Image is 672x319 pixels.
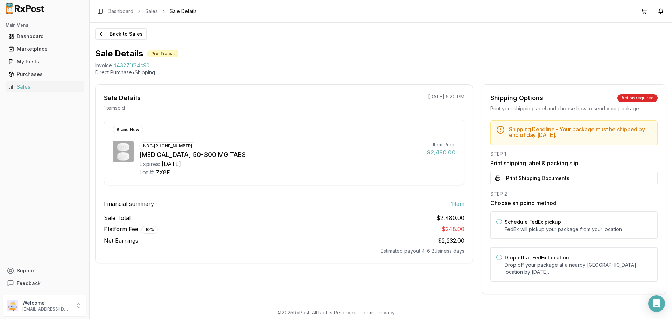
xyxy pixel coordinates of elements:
[95,28,147,40] button: Back to Sales
[427,148,456,157] div: $2,480.00
[490,159,658,167] h3: Print shipping label & packing slip.
[505,255,569,261] label: Drop off at FedEx Location
[156,168,170,176] div: 7X8F
[22,299,71,306] p: Welcome
[509,126,652,138] h5: Shipping Deadline - Your package must be shipped by end of day [DATE] .
[113,62,149,69] span: d43271f34c90
[3,277,86,290] button: Feedback
[6,68,84,81] a: Purchases
[139,168,154,176] div: Lot #:
[17,280,41,287] span: Feedback
[427,141,456,148] div: Item Price
[104,236,138,245] span: Net Earnings
[22,306,71,312] p: [EMAIL_ADDRESS][DOMAIN_NAME]
[378,310,395,315] a: Privacy
[104,225,158,234] span: Platform Fee
[8,71,81,78] div: Purchases
[104,93,141,103] div: Sale Details
[104,248,464,255] div: Estimated payout 4-6 Business days
[108,8,133,15] a: Dashboard
[113,126,143,133] div: Brand New
[113,141,134,162] img: Dovato 50-300 MG TABS
[6,43,84,55] a: Marketplace
[104,214,131,222] span: Sale Total
[145,8,158,15] a: Sales
[104,104,125,111] p: 1 item sold
[6,55,84,68] a: My Posts
[490,172,658,185] button: Print Shipping Documents
[6,81,84,93] a: Sales
[3,69,86,80] button: Purchases
[108,8,197,15] nav: breadcrumb
[490,199,658,207] h3: Choose shipping method
[170,8,197,15] span: Sale Details
[436,214,464,222] span: $2,480.00
[490,105,658,112] div: Print your shipping label and choose how to send your package
[3,31,86,42] button: Dashboard
[7,300,18,311] img: User avatar
[3,264,86,277] button: Support
[438,237,464,244] span: $2,232.00
[8,33,81,40] div: Dashboard
[490,93,543,103] div: Shipping Options
[139,150,421,160] div: [MEDICAL_DATA] 50-300 MG TABS
[3,56,86,67] button: My Posts
[439,226,464,233] span: - $248.00
[3,81,86,92] button: Sales
[95,48,143,59] h1: Sale Details
[505,262,652,276] p: Drop off your package at a nearby [GEOGRAPHIC_DATA] location by [DATE] .
[3,43,86,55] button: Marketplace
[451,200,464,208] span: 1 item
[490,190,658,197] div: STEP 2
[162,160,181,168] div: [DATE]
[139,160,160,168] div: Expires:
[505,219,561,225] label: Schedule FedEx pickup
[95,62,112,69] div: Invoice
[3,3,48,14] img: RxPost Logo
[6,30,84,43] a: Dashboard
[139,142,196,150] div: NDC: [PHONE_NUMBER]
[104,200,154,208] span: Financial summary
[95,69,666,76] p: Direct Purchase • Shipping
[617,94,658,102] div: Action required
[505,226,652,233] p: FedEx will pickup your package from your location
[490,151,658,158] div: STEP 1
[147,50,178,57] div: Pre-Transit
[428,93,464,100] p: [DATE] 5:20 PM
[8,58,81,65] div: My Posts
[360,310,375,315] a: Terms
[141,226,158,234] div: 10 %
[8,83,81,90] div: Sales
[8,46,81,53] div: Marketplace
[6,22,84,28] h2: Main Menu
[648,295,665,312] div: Open Intercom Messenger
